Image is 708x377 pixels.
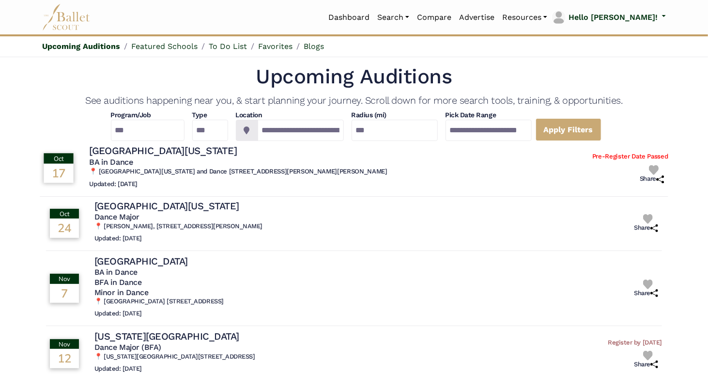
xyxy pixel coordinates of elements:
h5: Dance Major [94,212,262,222]
a: Dashboard [324,7,373,28]
input: Location [258,120,344,141]
a: To Do List [209,42,247,51]
h4: Program/Job [111,110,185,120]
h1: Upcoming Auditions [46,63,662,90]
h4: Type [192,110,228,120]
p: Hello [PERSON_NAME]! [569,11,658,24]
img: profile picture [552,11,566,24]
div: 7 [50,284,79,302]
h4: Location [236,110,344,120]
a: Search [373,7,413,28]
h4: [US_STATE][GEOGRAPHIC_DATA] [94,330,239,343]
div: Nov [50,274,79,283]
h4: See auditions happening near you, & start planning your journey. Scroll down for more search tool... [46,94,662,107]
div: 17 [44,163,73,182]
h6: Updated: [DATE] [94,235,262,243]
h6: Pre-Register Date Passed [592,153,668,161]
h4: Radius (mi) [352,110,387,120]
div: Nov [50,339,79,349]
h5: BA in Dance [94,267,224,278]
a: Featured Schools [131,42,198,51]
h6: Share [634,289,658,298]
h6: 📍 [GEOGRAPHIC_DATA][US_STATE] and Dance [STREET_ADDRESS][PERSON_NAME][PERSON_NAME] [89,167,387,175]
h6: Updated: [DATE] [94,365,255,373]
h6: Share [634,361,658,369]
a: Favorites [258,42,292,51]
h6: Share [634,224,658,232]
div: Oct [44,153,73,163]
h6: Share [640,175,664,183]
h4: [GEOGRAPHIC_DATA] [94,255,188,267]
a: Advertise [455,7,498,28]
h6: 📍 [US_STATE][GEOGRAPHIC_DATA][STREET_ADDRESS] [94,353,255,361]
h4: Pick Date Range [446,110,532,120]
div: 24 [50,219,79,237]
h5: BFA in Dance [94,278,224,288]
h6: Updated: [DATE] [94,310,224,318]
a: Blogs [304,42,324,51]
a: Apply Filters [536,118,601,141]
h6: 📍 [GEOGRAPHIC_DATA] [STREET_ADDRESS] [94,298,224,306]
h6: Updated: [DATE] [89,180,387,188]
a: Compare [413,7,455,28]
a: profile picture Hello [PERSON_NAME]! [551,10,666,25]
h4: [GEOGRAPHIC_DATA][US_STATE] [94,200,239,212]
h5: Dance Major (BFA) [94,343,255,353]
h6: Register by [DATE] [608,339,662,347]
h5: BA in Dance [89,157,387,167]
a: Upcoming Auditions [42,42,120,51]
h4: [GEOGRAPHIC_DATA][US_STATE] [89,144,237,157]
a: Resources [498,7,551,28]
div: 12 [50,349,79,367]
h6: 📍 [PERSON_NAME], [STREET_ADDRESS][PERSON_NAME] [94,222,262,231]
h5: Minor in Dance [94,288,224,298]
div: Oct [50,209,79,219]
